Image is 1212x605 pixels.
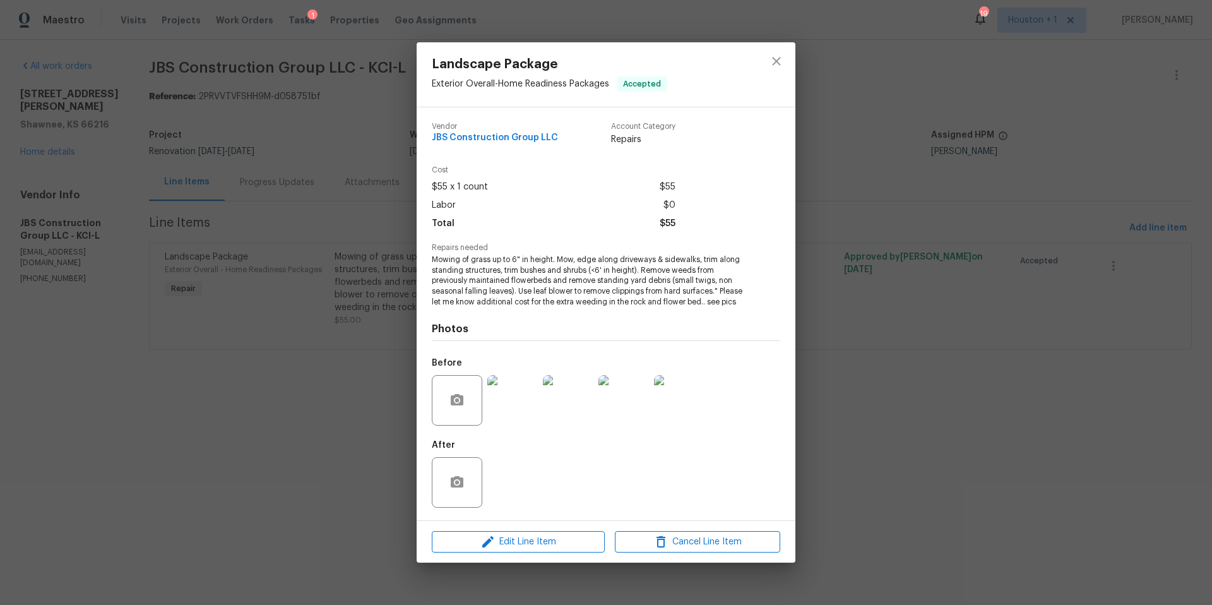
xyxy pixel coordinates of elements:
span: $0 [663,196,675,215]
h5: After [432,441,455,450]
span: Cancel Line Item [619,534,776,550]
span: Accepted [618,78,666,90]
span: Vendor [432,123,558,131]
span: Cost [432,166,675,174]
button: close [761,46,792,76]
span: $55 [660,215,675,233]
span: Account Category [611,123,675,131]
span: Repairs [611,133,675,146]
span: Exterior Overall - Home Readiness Packages [432,79,609,88]
div: 19 [979,8,988,20]
div: 1 [307,9,318,22]
button: Edit Line Item [432,531,605,553]
span: Labor [432,196,456,215]
span: Landscape Package [432,57,667,71]
span: Edit Line Item [436,534,601,550]
span: $55 x 1 count [432,178,488,196]
button: Cancel Line Item [615,531,780,553]
h4: Photos [432,323,780,335]
span: $55 [660,178,675,196]
span: Total [432,215,454,233]
span: Mowing of grass up to 6" in height. Mow, edge along driveways & sidewalks, trim along standing st... [432,255,746,308]
span: Repairs needed [432,244,780,252]
span: JBS Construction Group LLC [432,133,558,143]
h5: Before [432,359,462,368]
